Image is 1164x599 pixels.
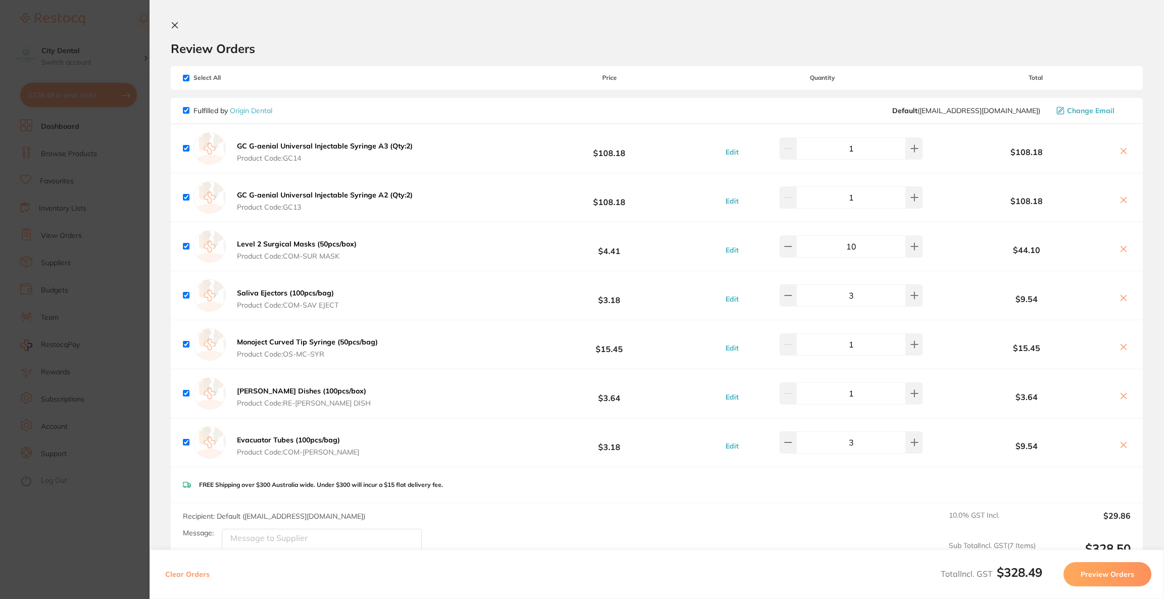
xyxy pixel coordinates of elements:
[722,294,742,304] button: Edit
[234,190,416,212] button: GC G-aenial Universal Injectable Syringe A2 (Qty:2) Product Code:GC13
[1053,106,1131,115] button: Change Email
[949,541,1036,569] span: Sub Total Incl. GST ( 7 Items)
[193,181,226,214] img: empty.jpg
[515,335,704,354] b: $15.45
[1067,107,1114,115] span: Change Email
[193,107,272,115] p: Fulfilled by
[1063,562,1151,586] button: Preview Orders
[237,252,357,260] span: Product Code: COM-SUR MASK
[199,481,443,488] p: FREE Shipping over $300 Australia wide. Under $300 will incur a $15 flat delivery fee.
[515,384,704,403] b: $3.64
[234,288,342,310] button: Saliva Ejectors (100pcs/bag) Product Code:COM-SAV EJECT
[234,239,360,261] button: Level 2 Surgical Masks (50pcs/box) Product Code:COM-SUR MASK
[237,350,378,358] span: Product Code: OS-MC-SYR
[193,377,226,410] img: empty.jpg
[237,448,359,456] span: Product Code: COM-[PERSON_NAME]
[941,441,1112,451] b: $9.54
[997,565,1042,580] b: $328.49
[941,196,1112,206] b: $108.18
[1044,541,1131,569] output: $328.50
[193,328,226,361] img: empty.jpg
[193,426,226,459] img: empty.jpg
[515,139,704,158] b: $108.18
[237,337,378,346] b: Monoject Curved Tip Syringe (50pcs/bag)
[892,106,917,115] b: Default
[171,41,1143,56] h2: Review Orders
[949,511,1036,533] span: 10.0 % GST Incl.
[515,188,704,207] b: $108.18
[941,147,1112,157] b: $108.18
[237,203,413,211] span: Product Code: GC13
[237,190,413,199] b: GC G-aenial Universal Injectable Syringe A2 (Qty:2)
[237,288,334,297] b: Saliva Ejectors (100pcs/bag)
[234,141,416,163] button: GC G-aenial Universal Injectable Syringe A3 (Qty:2) Product Code:GC14
[234,337,381,359] button: Monoject Curved Tip Syringe (50pcs/bag) Product Code:OS-MC-SYR
[237,399,371,407] span: Product Code: RE-[PERSON_NAME] DISH
[892,107,1040,115] span: info@origindental.com.au
[722,196,742,206] button: Edit
[722,147,742,157] button: Edit
[193,132,226,165] img: empty.jpg
[1044,511,1131,533] output: $29.86
[941,294,1112,304] b: $9.54
[941,569,1042,579] span: Total Incl. GST
[183,512,365,521] span: Recipient: Default ( [EMAIL_ADDRESS][DOMAIN_NAME] )
[237,435,340,444] b: Evacuator Tubes (100pcs/bag)
[237,154,413,162] span: Product Code: GC14
[941,392,1112,402] b: $3.64
[722,392,742,402] button: Edit
[234,386,374,408] button: [PERSON_NAME] Dishes (100pcs/box) Product Code:RE-[PERSON_NAME] DISH
[941,245,1112,255] b: $44.10
[941,74,1131,81] span: Total
[183,74,284,81] span: Select All
[515,286,704,305] b: $3.18
[193,279,226,312] img: empty.jpg
[515,237,704,256] b: $4.41
[183,529,214,537] label: Message:
[237,301,338,309] span: Product Code: COM-SAV EJECT
[237,386,366,395] b: [PERSON_NAME] Dishes (100pcs/box)
[237,239,357,248] b: Level 2 Surgical Masks (50pcs/box)
[230,106,272,115] a: Origin Dental
[722,343,742,353] button: Edit
[237,141,413,151] b: GC G-aenial Universal Injectable Syringe A3 (Qty:2)
[162,562,213,586] button: Clear Orders
[234,435,362,457] button: Evacuator Tubes (100pcs/bag) Product Code:COM-[PERSON_NAME]
[515,433,704,452] b: $3.18
[941,343,1112,353] b: $15.45
[515,74,704,81] span: Price
[722,245,742,255] button: Edit
[722,441,742,451] button: Edit
[193,230,226,263] img: empty.jpg
[704,74,941,81] span: Quantity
